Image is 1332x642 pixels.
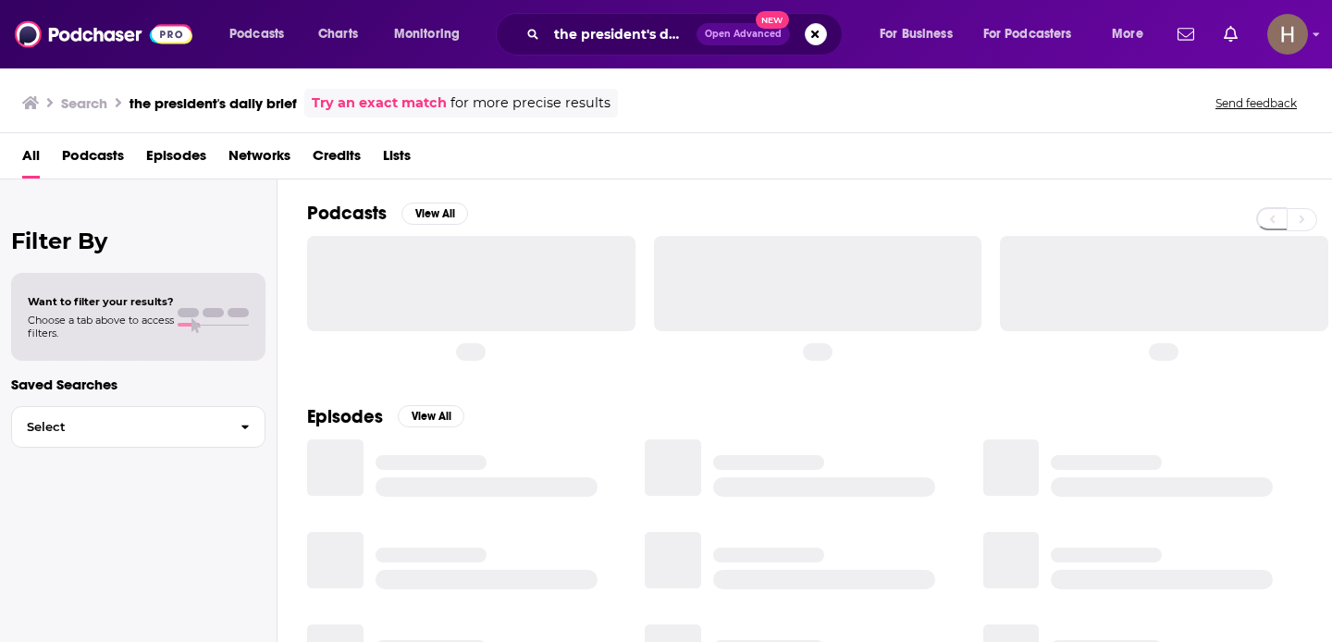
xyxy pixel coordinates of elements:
[1210,95,1302,111] button: Send feedback
[1099,19,1166,49] button: open menu
[513,13,860,56] div: Search podcasts, credits, & more...
[61,94,107,112] h3: Search
[307,202,468,225] a: PodcastsView All
[307,202,387,225] h2: Podcasts
[1170,19,1202,50] a: Show notifications dropdown
[383,141,411,179] a: Lists
[11,228,265,254] h2: Filter By
[697,23,790,45] button: Open AdvancedNew
[228,141,290,179] a: Networks
[129,94,297,112] h3: the president's daily brief
[22,141,40,179] a: All
[971,19,1099,49] button: open menu
[306,19,369,49] a: Charts
[11,406,265,448] button: Select
[398,405,464,427] button: View All
[313,141,361,179] a: Credits
[381,19,484,49] button: open menu
[146,141,206,179] a: Episodes
[394,21,460,47] span: Monitoring
[1267,14,1308,55] span: Logged in as hpoole
[12,421,226,433] span: Select
[880,21,953,47] span: For Business
[312,93,447,114] a: Try an exact match
[705,30,782,39] span: Open Advanced
[216,19,308,49] button: open menu
[229,21,284,47] span: Podcasts
[318,21,358,47] span: Charts
[756,11,789,29] span: New
[15,17,192,52] img: Podchaser - Follow, Share and Rate Podcasts
[11,376,265,393] p: Saved Searches
[1267,14,1308,55] button: Show profile menu
[401,203,468,225] button: View All
[1112,21,1143,47] span: More
[450,93,610,114] span: for more precise results
[307,405,383,428] h2: Episodes
[307,405,464,428] a: EpisodesView All
[62,141,124,179] a: Podcasts
[1267,14,1308,55] img: User Profile
[1216,19,1245,50] a: Show notifications dropdown
[28,295,174,308] span: Want to filter your results?
[547,19,697,49] input: Search podcasts, credits, & more...
[28,314,174,340] span: Choose a tab above to access filters.
[867,19,976,49] button: open menu
[983,21,1072,47] span: For Podcasters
